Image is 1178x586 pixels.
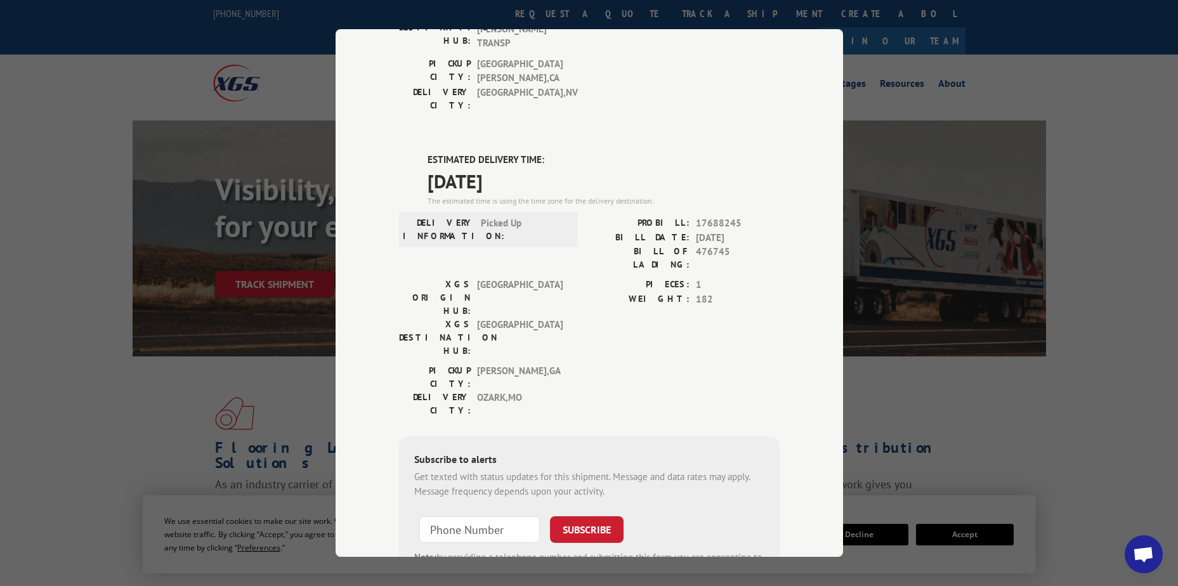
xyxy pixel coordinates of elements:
[589,231,690,245] label: BILL DATE:
[399,86,471,112] label: DELIVERY CITY:
[414,470,764,498] div: Get texted with status updates for this shipment. Message and data rates may apply. Message frequ...
[428,153,780,167] label: ESTIMATED DELIVERY TIME:
[399,57,471,86] label: PICKUP CITY:
[696,278,780,292] span: 1
[477,278,563,318] span: [GEOGRAPHIC_DATA]
[477,57,563,86] span: [GEOGRAPHIC_DATA][PERSON_NAME] , CA
[589,216,690,231] label: PROBILL:
[477,318,563,358] span: [GEOGRAPHIC_DATA]
[589,292,690,307] label: WEIGHT:
[696,231,780,245] span: [DATE]
[414,551,436,563] strong: Note:
[696,245,780,271] span: 476745
[399,8,471,51] label: XGS DESTINATION HUB:
[419,516,540,543] input: Phone Number
[696,216,780,231] span: 17688245
[399,391,471,417] label: DELIVERY CITY:
[696,292,780,307] span: 182
[403,216,474,243] label: DELIVERY INFORMATION:
[481,216,566,243] span: Picked Up
[477,364,563,391] span: [PERSON_NAME] , GA
[477,391,563,417] span: OZARK , MO
[550,516,624,543] button: SUBSCRIBE
[589,278,690,292] label: PIECES:
[428,195,780,207] div: The estimated time is using the time zone for the delivery destination.
[428,167,780,195] span: [DATE]
[399,318,471,358] label: XGS DESTINATION HUB:
[414,452,764,470] div: Subscribe to alerts
[477,86,563,112] span: [GEOGRAPHIC_DATA] , NV
[589,245,690,271] label: BILL OF LADING:
[399,278,471,318] label: XGS ORIGIN HUB:
[399,364,471,391] label: PICKUP CITY:
[1125,535,1163,573] div: Open chat
[477,8,563,51] span: RNO - [PERSON_NAME] TRANSP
